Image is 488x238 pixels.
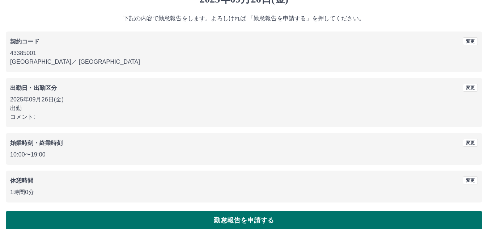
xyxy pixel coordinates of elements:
[6,14,482,23] p: 下記の内容で勤怠報告をします。よろしければ 「勤怠報告を申請する」を押してください。
[10,140,63,146] b: 始業時刻・終業時刻
[10,95,478,104] p: 2025年09月26日(金)
[10,150,478,159] p: 10:00 〜 19:00
[10,38,39,45] b: 契約コード
[463,176,478,184] button: 変更
[463,139,478,147] button: 変更
[463,84,478,92] button: 変更
[463,37,478,45] button: 変更
[10,104,478,113] p: 出勤
[10,49,478,58] p: 43385001
[10,188,478,197] p: 1時間0分
[10,178,34,184] b: 休憩時間
[6,211,482,229] button: 勤怠報告を申請する
[10,85,57,91] b: 出勤日・出勤区分
[10,113,478,121] p: コメント:
[10,58,478,66] p: [GEOGRAPHIC_DATA] ／ [GEOGRAPHIC_DATA]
